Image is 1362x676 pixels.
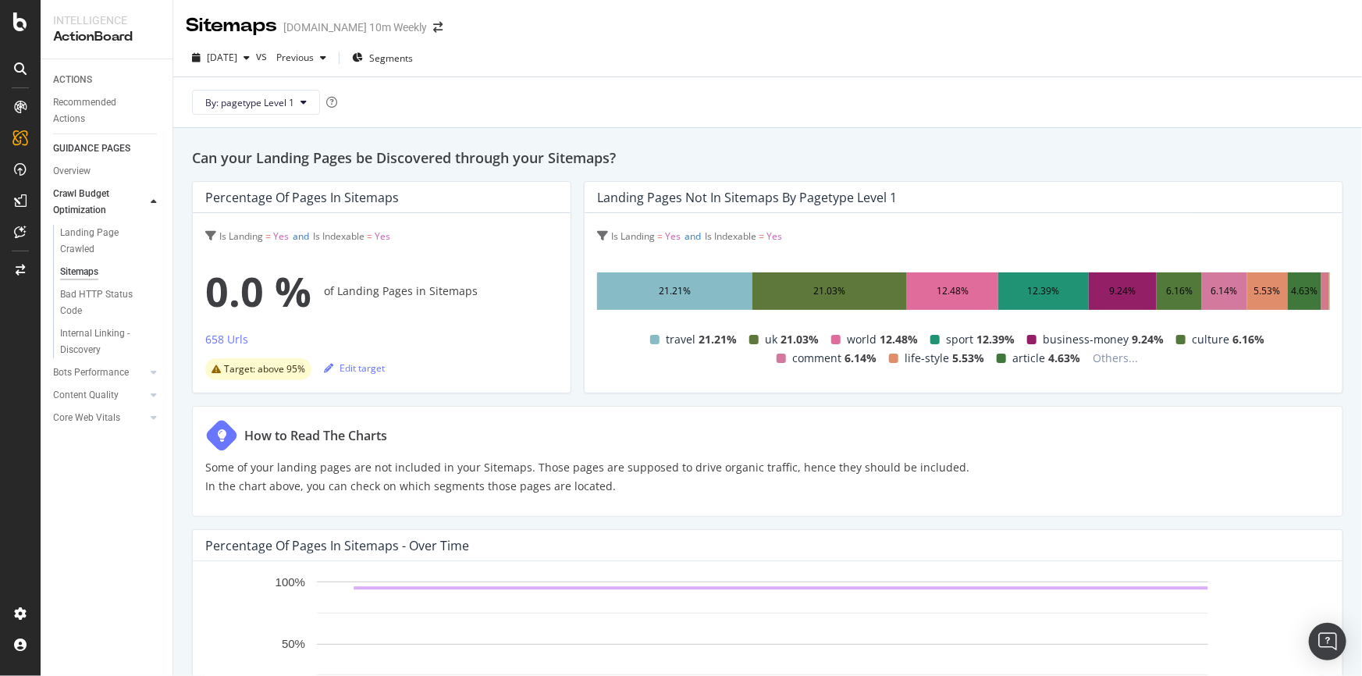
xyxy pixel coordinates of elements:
[685,229,701,243] span: and
[666,330,695,349] span: travel
[847,330,877,349] span: world
[53,186,134,219] div: Crawl Budget Optimization
[597,190,897,205] div: Landing Pages not in Sitemaps by pagetype Level 1
[53,365,129,381] div: Bots Performance
[611,229,655,243] span: Is Landing
[905,349,949,368] span: life-style
[192,90,320,115] button: By: pagetype Level 1
[952,349,984,368] span: 5.53%
[256,48,270,64] span: vs
[53,94,162,127] a: Recommended Actions
[375,229,390,243] span: Yes
[1291,282,1318,301] div: 4.63%
[53,365,146,381] a: Bots Performance
[270,45,332,70] button: Previous
[205,458,969,496] p: Some of your landing pages are not included in your Sitemaps. Those pages are supposed to drive o...
[60,326,149,358] div: Internal Linking - Discovery
[270,51,314,64] span: Previous
[205,358,311,380] div: warning label
[1192,330,1229,349] span: culture
[192,147,1343,169] h2: Can your Landing Pages be Discovered through your Sitemaps?
[1086,349,1144,368] span: Others...
[324,361,385,375] div: Edit target
[53,72,92,88] div: ACTIONS
[792,349,841,368] span: comment
[60,264,98,280] div: Sitemaps
[53,163,91,180] div: Overview
[53,410,146,426] a: Core Web Vitals
[781,330,819,349] span: 21.03%
[699,330,737,349] span: 21.21%
[705,229,756,243] span: Is Indexable
[53,410,120,426] div: Core Web Vitals
[60,264,162,280] a: Sitemaps
[433,22,443,33] div: arrow-right-arrow-left
[53,387,146,404] a: Content Quality
[60,326,162,358] a: Internal Linking - Discovery
[814,282,846,301] div: 21.03%
[205,260,311,322] span: 0.0 %
[367,229,372,243] span: =
[205,332,248,347] div: 658 Urls
[53,12,160,28] div: Intelligence
[60,225,162,258] a: Landing Page Crawled
[1048,349,1080,368] span: 4.63%
[60,286,148,319] div: Bad HTTP Status Code
[244,426,387,445] div: How to Read The Charts
[186,12,277,39] div: Sitemaps
[207,51,237,64] span: 2025 Sep. 12th
[1132,330,1164,349] span: 9.24%
[845,349,877,368] span: 6.14%
[1254,282,1281,301] div: 5.53%
[369,52,413,65] span: Segments
[53,141,162,157] a: GUIDANCE PAGES
[53,141,130,157] div: GUIDANCE PAGES
[937,282,969,301] div: 12.48%
[1110,282,1136,301] div: 9.24%
[346,45,419,70] button: Segments
[282,638,305,651] text: 50%
[1232,330,1264,349] span: 6.16%
[53,186,146,219] a: Crawl Budget Optimization
[205,260,558,322] div: of Landing Pages in Sitemaps
[283,20,427,35] div: [DOMAIN_NAME] 10m Weekly
[1028,282,1060,301] div: 12.39%
[205,330,248,355] button: 658 Urls
[765,330,777,349] span: uk
[759,229,764,243] span: =
[224,365,305,374] span: Target: above 95%
[1043,330,1129,349] span: business-money
[946,330,973,349] span: sport
[273,229,289,243] span: Yes
[1012,349,1045,368] span: article
[1309,623,1346,660] div: Open Intercom Messenger
[53,387,119,404] div: Content Quality
[659,282,691,301] div: 21.21%
[53,94,147,127] div: Recommended Actions
[1211,282,1238,301] div: 6.14%
[186,45,256,70] button: [DATE]
[766,229,782,243] span: Yes
[265,229,271,243] span: =
[205,190,399,205] div: Percentage of Pages in Sitemaps
[293,229,309,243] span: and
[880,330,918,349] span: 12.48%
[205,96,294,109] span: By: pagetype Level 1
[60,225,148,258] div: Landing Page Crawled
[53,28,160,46] div: ActionBoard
[657,229,663,243] span: =
[665,229,681,243] span: Yes
[1166,282,1193,301] div: 6.16%
[976,330,1015,349] span: 12.39%
[324,355,385,380] button: Edit target
[53,72,162,88] a: ACTIONS
[60,286,162,319] a: Bad HTTP Status Code
[205,538,469,553] div: Percentage of Pages in Sitemaps - Over Time
[313,229,365,243] span: Is Indexable
[219,229,263,243] span: Is Landing
[53,163,162,180] a: Overview
[276,575,305,589] text: 100%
